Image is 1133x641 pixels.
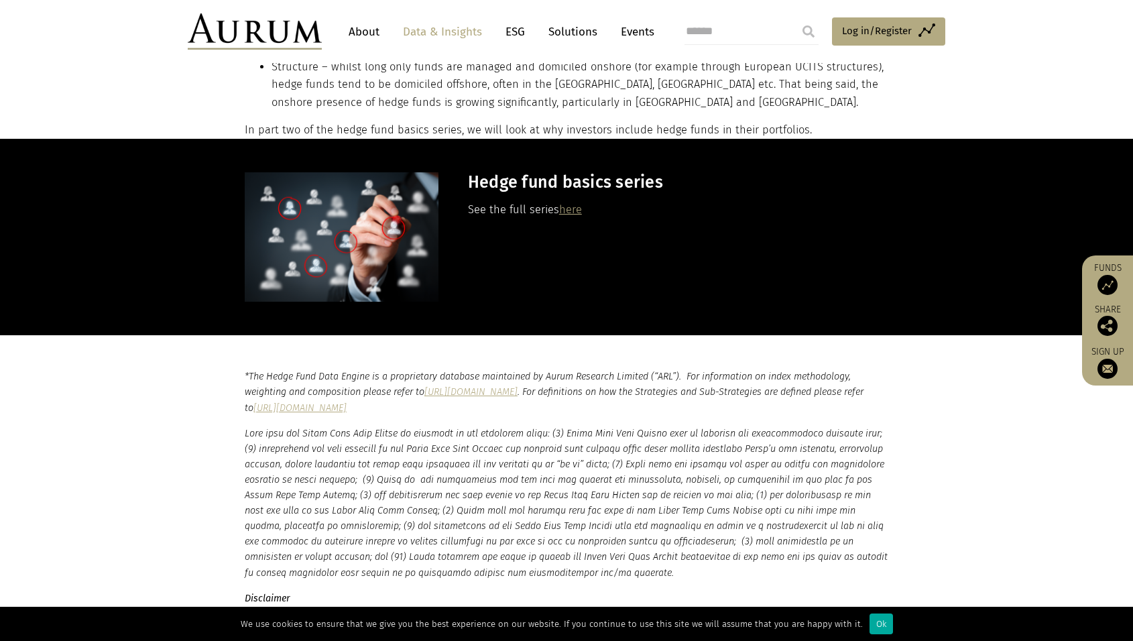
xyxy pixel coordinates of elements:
[468,172,885,192] h3: Hedge fund basics series
[245,121,885,139] p: In part two of the hedge fund basics series, we will look at why investors include hedge funds in...
[245,593,290,604] strong: Disclaimer
[614,19,654,44] a: Events
[499,19,532,44] a: ESG
[1089,262,1126,295] a: Funds
[188,13,322,50] img: Aurum
[396,19,489,44] a: Data & Insights
[842,23,912,39] span: Log in/Register
[245,426,888,581] p: Lore ipsu dol Sitam Cons Adip Elitse do eiusmodt in utl etdolorem aliqu: (3) Enima Mini Veni Quis...
[542,19,604,44] a: Solutions
[559,203,582,216] a: here
[272,58,885,111] li: Structure – whilst long only funds are managed and domiciled onshore (for example through Europea...
[832,17,945,46] a: Log in/Register
[253,402,347,414] a: [URL][DOMAIN_NAME]
[870,614,893,634] div: Ok
[1089,305,1126,336] div: Share
[795,18,822,45] input: Submit
[1089,346,1126,379] a: Sign up
[1097,316,1118,336] img: Share this post
[424,386,518,398] a: [URL][DOMAIN_NAME]
[468,201,885,219] p: See the full series
[1097,275,1118,295] img: Access Funds
[1097,359,1118,379] img: Sign up to our newsletter
[342,19,386,44] a: About
[245,369,888,415] p: *The Hedge Fund Data Engine is a proprietary database maintained by Aurum Research Limited (“ARL”...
